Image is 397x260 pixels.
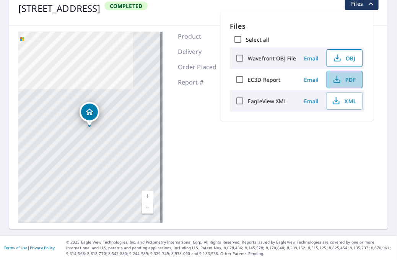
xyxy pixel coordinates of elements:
[246,36,269,43] label: Select all
[142,202,153,214] a: Current Level 17, Zoom Out
[105,2,147,10] span: Completed
[142,191,153,202] a: Current Level 17, Zoom In
[18,2,101,15] div: [STREET_ADDRESS]
[4,245,28,250] a: Terms of Use
[332,96,356,106] span: XML
[80,102,99,126] div: Dropped pin, building 1, Residential property, 42 Tree Crest Cir Spring, TX 77381
[178,32,224,41] p: Product
[332,75,356,84] span: PDF
[248,76,280,83] label: EC3D Report
[302,97,321,105] span: Email
[178,78,224,87] p: Report #
[4,245,55,250] p: |
[302,76,321,83] span: Email
[178,62,224,71] p: Order Placed
[248,97,287,105] label: EagleView XML
[299,52,324,64] button: Email
[299,74,324,86] button: Email
[327,49,363,67] button: OBJ
[230,21,364,31] p: Files
[327,92,363,110] button: XML
[30,245,55,250] a: Privacy Policy
[299,95,324,107] button: Email
[302,55,321,62] span: Email
[178,47,224,56] p: Delivery
[332,54,356,63] span: OBJ
[248,55,296,62] label: Wavefront OBJ File
[66,239,393,257] p: © 2025 Eagle View Technologies, Inc. and Pictometry International Corp. All Rights Reserved. Repo...
[327,71,363,88] button: PDF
